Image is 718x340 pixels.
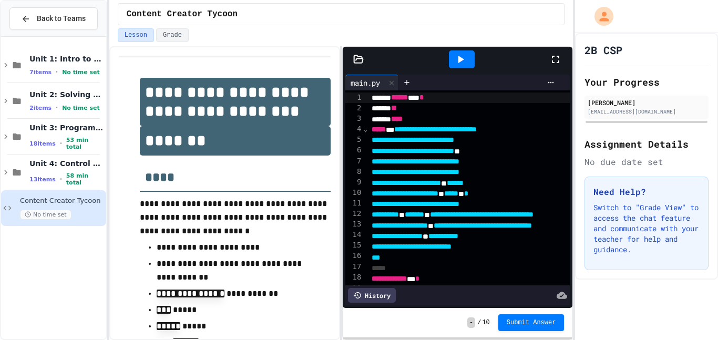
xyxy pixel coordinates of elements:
span: Fold line [363,125,368,133]
button: Lesson [118,28,154,42]
span: Content Creator Tycoon [20,197,104,205]
h1: 2B CSP [584,43,622,57]
div: History [348,288,396,303]
div: My Account [583,4,616,28]
div: main.py [345,75,398,90]
p: Switch to "Grade View" to access the chat feature and communicate with your teacher for help and ... [593,202,700,255]
div: 12 [345,209,363,219]
div: [EMAIL_ADDRESS][DOMAIN_NAME] [588,108,705,116]
span: Unit 4: Control Structures [29,159,104,168]
div: 11 [345,198,363,209]
div: 9 [345,177,363,188]
span: 10 [482,318,489,327]
div: 16 [345,251,363,261]
div: 10 [345,188,363,198]
span: No time set [62,105,100,111]
div: 8 [345,167,363,177]
h2: Assignment Details [584,137,709,151]
span: No time set [20,210,71,220]
div: 19 [345,283,363,293]
span: 58 min total [66,172,104,186]
span: No time set [62,69,100,76]
div: 17 [345,262,363,272]
span: - [467,317,475,328]
button: Grade [156,28,189,42]
button: Submit Answer [498,314,565,331]
div: 7 [345,156,363,167]
div: 4 [345,124,363,135]
span: Unit 3: Programming with Python [29,123,104,132]
span: 53 min total [66,137,104,150]
span: • [56,68,58,76]
iframe: chat widget [631,252,707,297]
div: 13 [345,219,363,230]
div: 14 [345,230,363,240]
span: 2 items [29,105,52,111]
span: Unit 2: Solving Problems in Computer Science [29,90,104,99]
div: 6 [345,145,363,156]
span: Submit Answer [507,318,556,327]
span: Unit 1: Intro to Computer Science [29,54,104,64]
h2: Your Progress [584,75,709,89]
span: / [477,318,481,327]
span: • [60,139,62,148]
div: main.py [345,77,385,88]
span: 13 items [29,176,56,183]
div: 5 [345,135,363,145]
div: 2 [345,103,363,114]
iframe: chat widget [674,298,707,329]
div: [PERSON_NAME] [588,98,705,107]
div: No due date set [584,156,709,168]
div: 3 [345,114,363,124]
span: 7 items [29,69,52,76]
span: 18 items [29,140,56,147]
div: 1 [345,92,363,103]
h3: Need Help? [593,186,700,198]
span: • [60,175,62,183]
div: 18 [345,272,363,283]
button: Back to Teams [9,7,98,30]
span: Content Creator Tycoon [127,8,238,20]
span: • [56,104,58,112]
span: Back to Teams [37,13,86,24]
div: 15 [345,240,363,251]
